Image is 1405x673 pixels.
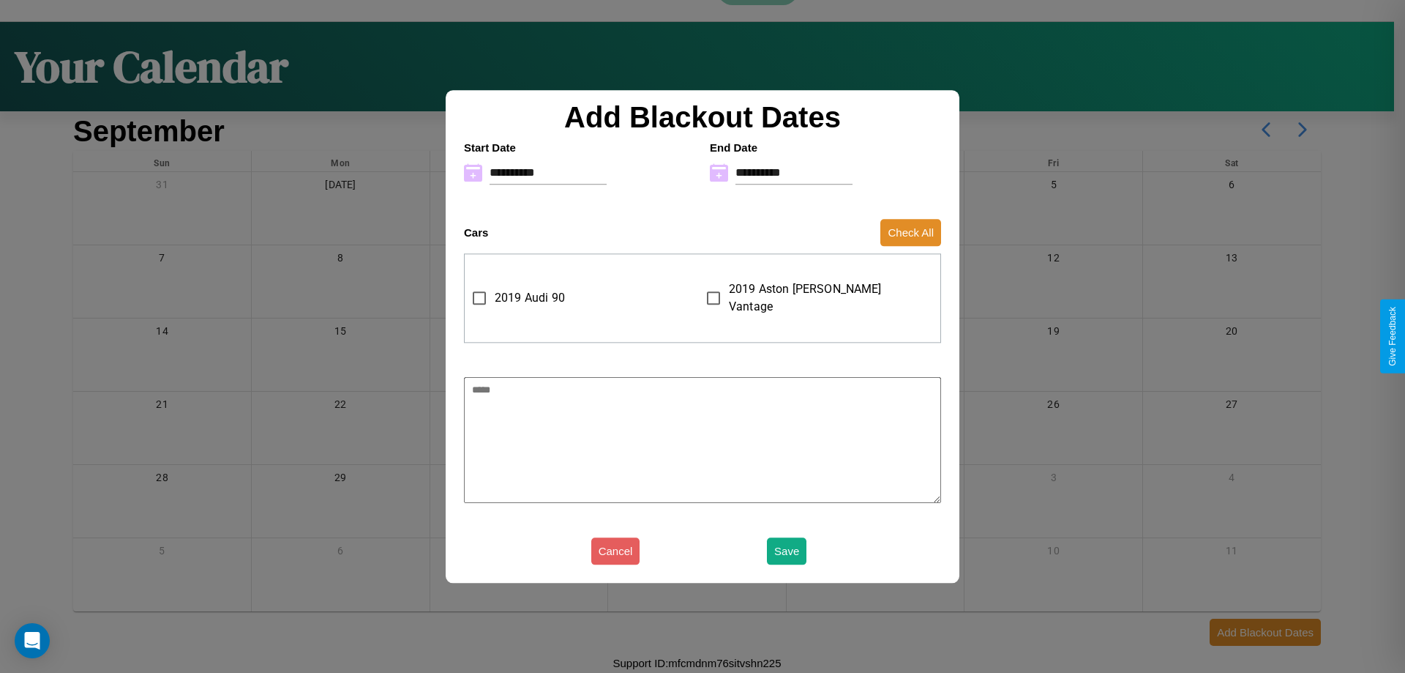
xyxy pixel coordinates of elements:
[1387,307,1398,366] div: Give Feedback
[495,289,565,307] span: 2019 Audi 90
[710,141,941,154] h4: End Date
[729,280,921,316] span: 2019 Aston [PERSON_NAME] Vantage
[591,538,640,565] button: Cancel
[880,219,941,246] button: Check All
[767,538,806,565] button: Save
[464,141,695,154] h4: Start Date
[457,101,948,134] h2: Add Blackout Dates
[464,226,488,239] h4: Cars
[15,623,50,658] div: Open Intercom Messenger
